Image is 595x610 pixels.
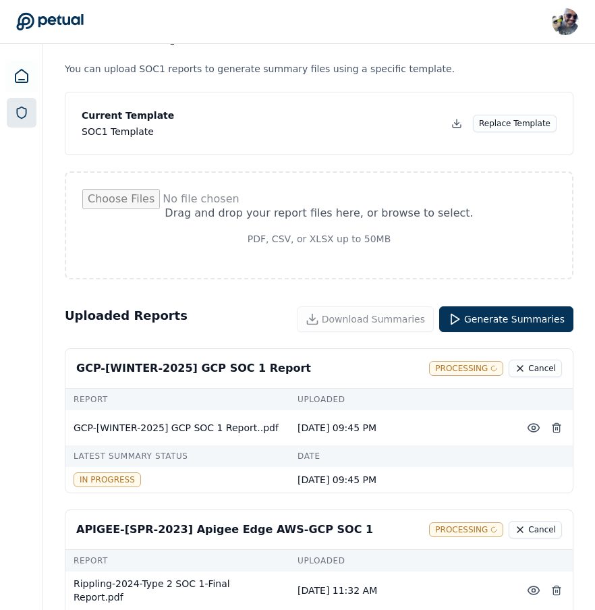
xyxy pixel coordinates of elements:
[429,361,503,376] div: Processing
[289,572,513,609] td: [DATE] 11:32 AM
[521,416,546,440] button: Preview File (hover for quick preview, click for full view)
[76,360,311,377] div: GCP-[WINTER-2025] GCP SOC 1 Report
[289,410,513,445] td: [DATE] 09:45 PM
[289,467,513,493] td: [DATE] 09:45 PM
[552,8,579,35] img: Shekhar Khedekar
[65,410,289,445] td: GCP-[WINTER-2025] GCP SOC 1 Report..pdf
[546,578,567,603] button: Delete report
[546,416,567,440] button: Delete report
[521,578,546,603] button: Preview File (hover for quick preview, click for full view)
[7,98,36,128] a: SOC
[76,522,373,538] div: APIGEE-[SPR-2023] Apigee Edge AWS-GCP SOC 1
[16,12,84,31] a: Go to Dashboard
[65,572,289,609] td: Rippling-2024-Type 2 SOC 1-Final Report.pdf
[297,306,434,332] button: Download Summaries
[429,522,503,537] div: Processing
[289,550,513,572] td: Uploaded
[65,62,573,76] p: You can upload SOC1 reports to generate summary files using a specific template.
[82,125,174,138] div: SOC1 Template
[65,306,188,332] h2: Uploaded Reports
[65,389,289,410] td: Report
[5,60,38,92] a: Dashboard
[65,445,289,467] td: Latest Summary Status
[509,521,562,538] button: Cancel
[473,115,557,132] button: Replace Template
[446,113,468,134] button: Download Template
[74,472,141,487] div: In progress
[439,306,573,332] button: Generate Summaries
[82,109,174,122] p: Current Template
[289,445,513,467] td: Date
[289,389,513,410] td: Uploaded
[65,550,289,572] td: Report
[509,360,562,377] button: Cancel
